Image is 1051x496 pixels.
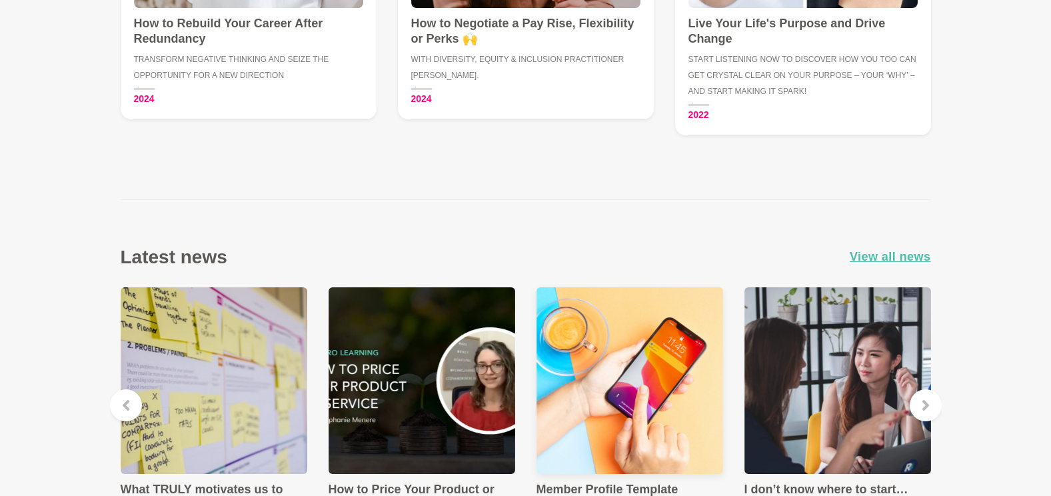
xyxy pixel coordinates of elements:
[411,16,640,46] h4: How to Negotiate a Pay Rise, Flexibility or Perks 🙌
[411,51,640,83] h5: With Diversity, Equity & Inclusion Practitioner [PERSON_NAME].
[688,51,918,99] h5: Start listening now to discover how you too can get crystal clear on your purpose – your ‘why’ – ...
[134,89,155,106] time: 2024
[744,287,931,474] img: I don’t know where to start… Help me find a mentor!
[688,105,709,122] time: 2022
[536,287,723,474] img: Member Profile Template
[411,89,432,106] time: 2024
[688,16,918,46] h4: Live Your Life's Purpose and Drive Change
[134,51,363,83] h5: Transform negative thinking and seize the opportunity for a new direction
[121,287,307,474] img: What TRULY motivates us to achieve our goals?
[850,247,931,267] a: View all news
[121,245,227,269] h3: Latest news
[329,287,515,474] img: How to Price Your Product or Service
[134,16,363,46] h4: How to Rebuild Your Career After Redundancy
